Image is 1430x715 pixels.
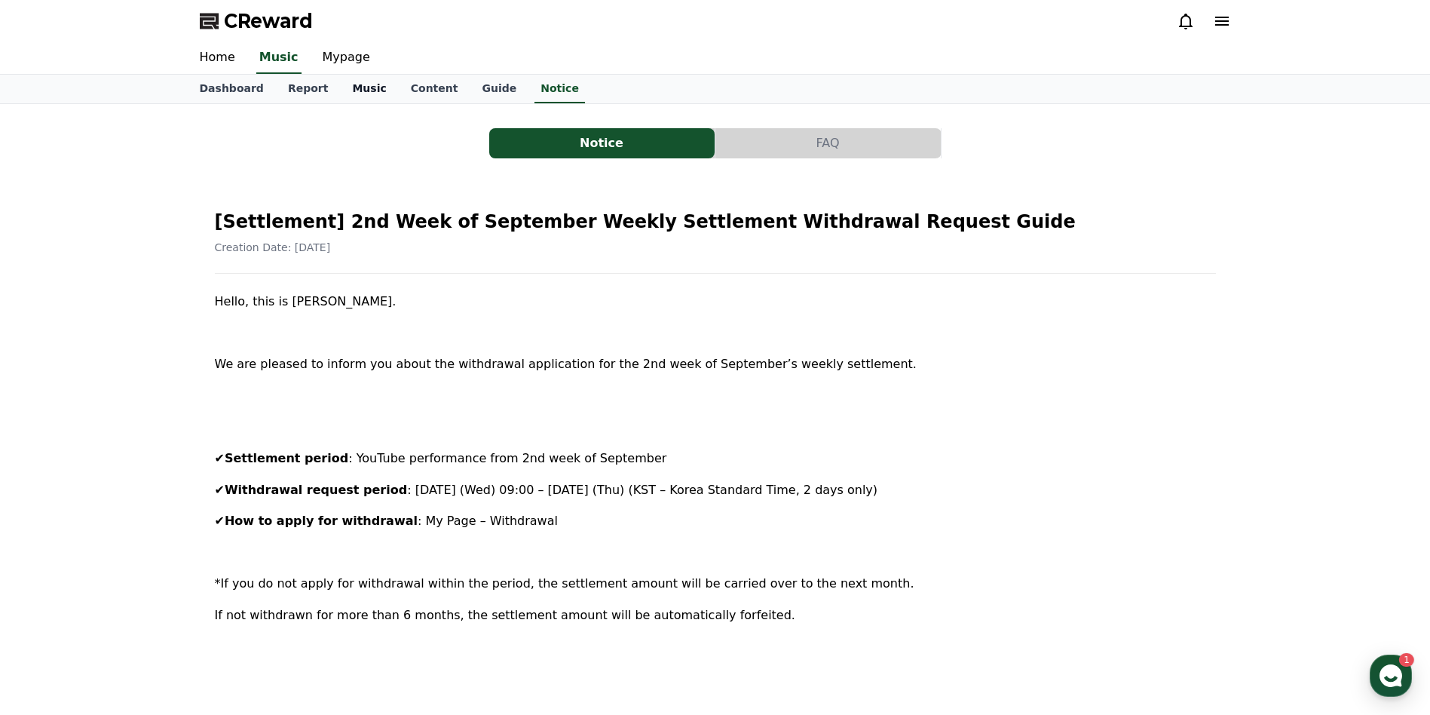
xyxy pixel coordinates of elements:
[225,514,418,528] strong: How to apply for withdrawal
[188,75,276,103] a: Dashboard
[407,483,877,497] span: : [DATE] (Wed) 09:00 – [DATE] (Thu) (KST – Korea Standard Time, 2 days only)
[225,483,407,497] strong: Withdrawal request period
[223,501,260,513] span: Settings
[470,75,528,103] a: Guide
[215,294,397,308] span: Hello, this is [PERSON_NAME].
[215,210,1216,234] h2: [Settlement] 2nd Week of September Weekly Settlement Withdrawal Request Guide
[215,241,331,253] span: Creation Date: [DATE]
[125,502,170,514] span: Messages
[153,477,158,489] span: 1
[5,478,100,516] a: Home
[200,9,313,33] a: CReward
[215,576,914,591] span: *If you do not apply for withdrawal within the period, the settlement amount will be carried over...
[215,451,225,465] span: ✔
[215,514,225,528] span: ✔
[348,451,666,465] span: : YouTube performance from 2nd week of September
[418,514,558,528] span: : My Page – Withdrawal
[100,478,194,516] a: 1Messages
[215,357,917,371] span: We are pleased to inform you about the withdrawal application for the 2nd week of September’s wee...
[399,75,470,103] a: Content
[534,75,585,103] a: Notice
[276,75,341,103] a: Report
[224,9,313,33] span: CReward
[340,75,398,103] a: Music
[188,42,247,74] a: Home
[215,608,795,622] span: If not withdrawn for more than 6 months, the settlement amount will be automatically forfeited.
[38,501,65,513] span: Home
[256,42,302,74] a: Music
[215,483,225,497] span: ✔
[489,128,715,158] button: Notice
[311,42,382,74] a: Mypage
[715,128,941,158] button: FAQ
[715,128,942,158] a: FAQ
[194,478,289,516] a: Settings
[225,451,348,465] strong: Settlement period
